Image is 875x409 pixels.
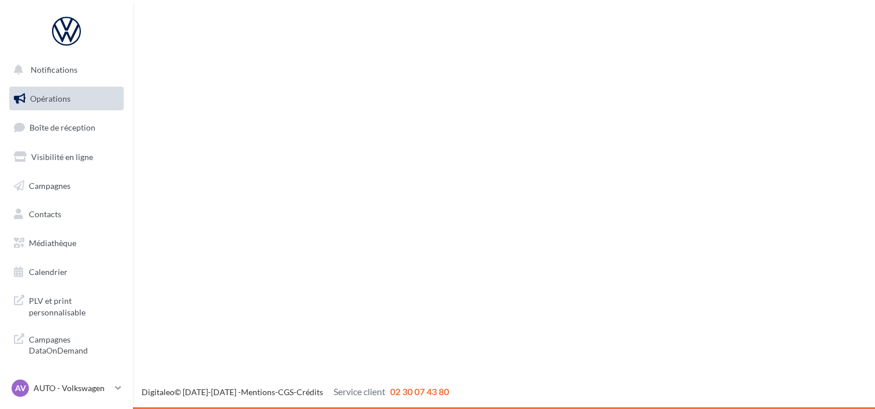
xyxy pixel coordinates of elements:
[296,387,323,397] a: Crédits
[34,382,110,394] p: AUTO - Volkswagen
[7,231,126,255] a: Médiathèque
[7,58,121,82] button: Notifications
[7,260,126,284] a: Calendrier
[31,65,77,75] span: Notifications
[29,122,95,132] span: Boîte de réception
[29,332,119,356] span: Campagnes DataOnDemand
[7,288,126,322] a: PLV et print personnalisable
[29,293,119,318] span: PLV et print personnalisable
[31,152,93,162] span: Visibilité en ligne
[390,386,449,397] span: 02 30 07 43 80
[29,238,76,248] span: Médiathèque
[29,267,68,277] span: Calendrier
[7,87,126,111] a: Opérations
[142,387,175,397] a: Digitaleo
[142,387,449,397] span: © [DATE]-[DATE] - - -
[7,174,126,198] a: Campagnes
[241,387,275,397] a: Mentions
[7,327,126,361] a: Campagnes DataOnDemand
[7,202,126,226] a: Contacts
[30,94,71,103] span: Opérations
[15,382,26,394] span: AV
[29,180,71,190] span: Campagnes
[278,387,294,397] a: CGS
[9,377,124,399] a: AV AUTO - Volkswagen
[29,209,61,219] span: Contacts
[333,386,385,397] span: Service client
[7,115,126,140] a: Boîte de réception
[7,145,126,169] a: Visibilité en ligne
